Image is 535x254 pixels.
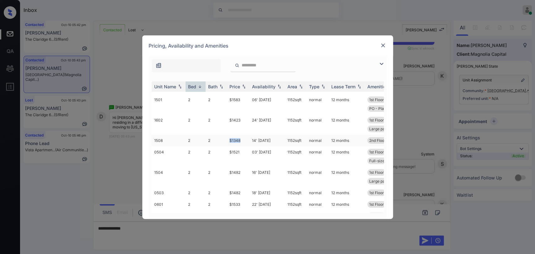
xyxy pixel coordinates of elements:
[227,114,249,135] td: $1423
[329,94,365,114] td: 12 months
[307,114,329,135] td: normal
[152,210,186,222] td: 0903
[380,42,386,49] img: close
[329,146,365,167] td: 12 months
[186,135,206,146] td: 2
[249,146,285,167] td: 03' [DATE]
[356,84,362,89] img: sorting
[369,179,399,184] span: Large patio/bal...
[186,114,206,135] td: 2
[155,62,162,69] img: icon-zuma
[152,167,186,187] td: 1504
[285,187,307,199] td: 1152 sqft
[369,202,384,207] span: 1st Floor
[206,94,227,114] td: 2
[285,146,307,167] td: 1152 sqft
[142,35,393,56] div: Pricing, Availability and Amenities
[329,199,365,210] td: 12 months
[152,146,186,167] td: 0504
[241,84,247,89] img: sorting
[331,84,355,89] div: Lease Term
[186,210,206,222] td: 2
[369,150,384,154] span: 1st Floor
[369,106,398,111] span: PO - Plank (All...
[378,60,385,68] img: icon-zuma
[249,199,285,210] td: 22' [DATE]
[227,94,249,114] td: $1583
[369,138,386,143] span: 2nd Floor
[307,167,329,187] td: normal
[249,135,285,146] td: 14' [DATE]
[307,146,329,167] td: normal
[369,127,399,131] span: Large patio/bal...
[186,94,206,114] td: 2
[206,135,227,146] td: 2
[208,84,218,89] div: Bath
[307,187,329,199] td: normal
[329,135,365,146] td: 12 months
[227,135,249,146] td: $1348
[186,167,206,187] td: 2
[218,84,224,89] img: sorting
[307,210,329,222] td: normal
[227,187,249,199] td: $1482
[186,199,206,210] td: 2
[249,210,285,222] td: 19' [DATE]
[320,84,326,89] img: sorting
[186,146,206,167] td: 2
[177,84,183,89] img: sorting
[152,187,186,199] td: 0503
[298,84,304,89] img: sorting
[329,114,365,135] td: 12 months
[152,135,186,146] td: 1508
[307,199,329,210] td: normal
[285,167,307,187] td: 1152 sqft
[249,167,285,187] td: 16' [DATE]
[369,118,384,122] span: 1st Floor
[307,135,329,146] td: normal
[369,170,384,175] span: 1st Floor
[186,187,206,199] td: 2
[206,199,227,210] td: 2
[188,84,196,89] div: Bed
[285,114,307,135] td: 1152 sqft
[307,94,329,114] td: normal
[154,84,176,89] div: Unit Name
[329,187,365,199] td: 12 months
[276,84,282,89] img: sorting
[287,84,297,89] div: Area
[249,187,285,199] td: 18' [DATE]
[252,84,275,89] div: Availability
[369,97,384,102] span: 1st Floor
[227,167,249,187] td: $1482
[285,135,307,146] td: 1152 sqft
[285,210,307,222] td: 1152 sqft
[249,114,285,135] td: 24' [DATE]
[235,63,239,68] img: icon-zuma
[227,199,249,210] td: $1533
[367,84,388,89] div: Amenities
[249,94,285,114] td: 06' [DATE]
[369,190,384,195] span: 1st Floor
[285,199,307,210] td: 1152 sqft
[227,146,249,167] td: $1521
[329,167,365,187] td: 12 months
[197,84,203,89] img: sorting
[206,146,227,167] td: 2
[152,94,186,114] td: 1501
[206,187,227,199] td: 2
[152,199,186,210] td: 0601
[206,114,227,135] td: 2
[285,94,307,114] td: 1152 sqft
[369,158,400,163] span: Full-size washe...
[206,210,227,222] td: 2
[329,210,365,222] td: 12 months
[227,210,249,222] td: $1483
[229,84,240,89] div: Price
[206,167,227,187] td: 2
[309,84,319,89] div: Type
[152,114,186,135] td: 1602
